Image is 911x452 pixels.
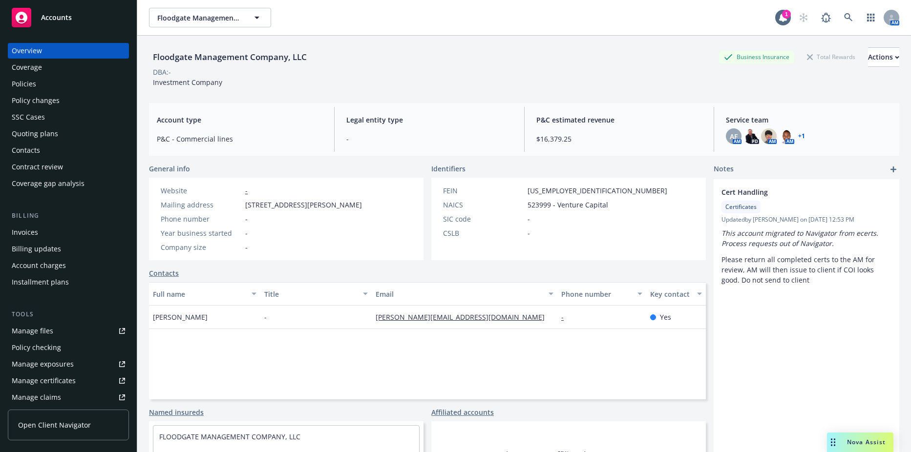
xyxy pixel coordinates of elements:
[8,4,129,31] a: Accounts
[431,407,494,417] a: Affiliated accounts
[816,8,836,27] a: Report a Bug
[8,60,129,75] a: Coverage
[41,14,72,21] span: Accounts
[12,159,63,175] div: Contract review
[8,93,129,108] a: Policy changes
[12,225,38,240] div: Invoices
[8,373,129,389] a: Manage certificates
[782,10,791,19] div: 1
[561,289,632,299] div: Phone number
[161,200,241,210] div: Mailing address
[8,109,129,125] a: SSC Cases
[536,134,702,144] span: $16,379.25
[157,115,322,125] span: Account type
[827,432,893,452] button: Nova Assist
[8,274,129,290] a: Installment plans
[528,185,667,196] span: [US_EMPLOYER_IDENTIFICATION_NUMBER]
[149,8,271,27] button: Floodgate Management Company, LLC
[8,309,129,319] div: Tools
[12,274,69,290] div: Installment plans
[443,185,524,196] div: FEIN
[149,164,190,174] span: General info
[8,258,129,273] a: Account charges
[8,390,129,405] a: Manage claims
[730,131,738,142] span: AF
[660,312,671,322] span: Yes
[794,8,813,27] a: Start snowing
[153,312,208,322] span: [PERSON_NAME]
[8,323,129,339] a: Manage files
[376,312,552,322] a: [PERSON_NAME][EMAIL_ADDRESS][DOMAIN_NAME]
[8,126,129,142] a: Quoting plans
[721,254,891,285] p: Please return all completed certs to the AM for review, AM will then issue to client if COI looks...
[528,228,530,238] span: -
[443,200,524,210] div: NAICS
[8,143,129,158] a: Contacts
[528,214,530,224] span: -
[650,289,691,299] div: Key contact
[12,43,42,59] div: Overview
[12,340,61,355] div: Policy checking
[8,356,129,372] a: Manage exposures
[8,176,129,191] a: Coverage gap analysis
[157,13,242,23] span: Floodgate Management Company, LLC
[714,179,899,293] div: Cert HandlingCertificatesUpdatedby [PERSON_NAME] on [DATE] 12:53 PMThis account migrated to Navig...
[161,228,241,238] div: Year business started
[264,289,357,299] div: Title
[161,185,241,196] div: Website
[18,420,91,430] span: Open Client Navigator
[725,203,757,211] span: Certificates
[719,51,794,63] div: Business Insurance
[245,214,248,224] span: -
[376,289,543,299] div: Email
[346,134,512,144] span: -
[12,76,36,92] div: Policies
[245,200,362,210] span: [STREET_ADDRESS][PERSON_NAME]
[761,128,777,144] img: photo
[8,159,129,175] a: Contract review
[714,164,734,175] span: Notes
[8,340,129,355] a: Policy checking
[443,214,524,224] div: SIC code
[646,282,706,306] button: Key contact
[721,228,880,248] em: This account migrated to Navigator from ecerts. Process requests out of Navigator.
[827,432,839,452] div: Drag to move
[861,8,881,27] a: Switch app
[8,43,129,59] a: Overview
[149,268,179,278] a: Contacts
[798,133,805,139] a: +1
[779,128,794,144] img: photo
[161,214,241,224] div: Phone number
[245,186,248,195] a: -
[264,312,267,322] span: -
[8,241,129,257] a: Billing updates
[431,164,466,174] span: Identifiers
[12,258,66,273] div: Account charges
[839,8,858,27] a: Search
[12,241,61,257] div: Billing updates
[12,356,74,372] div: Manage exposures
[149,282,260,306] button: Full name
[802,51,860,63] div: Total Rewards
[12,60,42,75] div: Coverage
[12,176,85,191] div: Coverage gap analysis
[346,115,512,125] span: Legal entity type
[557,282,646,306] button: Phone number
[245,242,248,252] span: -
[153,289,246,299] div: Full name
[8,225,129,240] a: Invoices
[260,282,372,306] button: Title
[12,126,58,142] div: Quoting plans
[8,76,129,92] a: Policies
[12,93,60,108] div: Policy changes
[153,67,171,77] div: DBA: -
[721,215,891,224] span: Updated by [PERSON_NAME] on [DATE] 12:53 PM
[561,312,572,322] a: -
[12,109,45,125] div: SSC Cases
[12,373,76,389] div: Manage certificates
[726,115,891,125] span: Service team
[868,48,899,66] div: Actions
[847,438,886,446] span: Nova Assist
[149,407,204,417] a: Named insureds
